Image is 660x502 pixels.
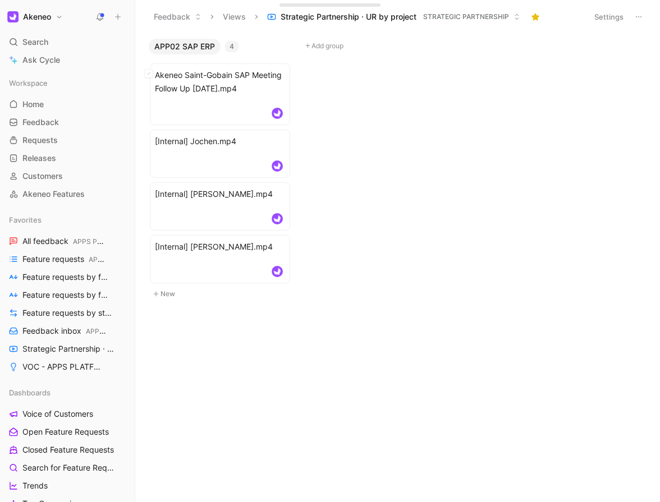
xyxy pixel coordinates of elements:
[22,171,63,182] span: Customers
[22,117,59,128] span: Feedback
[4,384,130,401] div: Dashboards
[301,39,453,53] button: Add group
[4,358,130,375] a: VOC - APPS PLATFORM
[22,307,112,319] span: Feature requests by status
[4,287,130,303] a: Feature requests by feature
[22,135,58,146] span: Requests
[9,214,42,225] span: Favorites
[4,441,130,458] a: Closed Feature Requests
[4,251,130,268] a: Feature requestsAPPS PLATFORM
[4,132,130,149] a: Requests
[4,423,130,440] a: Open Feature Requests
[4,269,130,285] a: Feature requests by feature
[262,8,525,25] button: Strategic Partnership · UR by projectSTRATEGIC PARTNERSHIP
[73,237,130,246] span: APPS PLATFORM
[22,35,48,49] span: Search
[9,387,51,398] span: Dashboards
[4,114,130,131] a: Feedback
[4,459,130,476] a: Search for Feature Requests
[22,153,56,164] span: Releases
[89,255,145,264] span: APPS PLATFORM
[9,77,48,89] span: Workspace
[86,327,143,335] span: APPS PLATFORM
[22,325,108,337] span: Feedback inbox
[155,135,285,148] span: [Internal] Jochen.mp4
[218,8,251,25] button: Views
[22,480,48,491] span: Trends
[22,426,109,437] span: Open Feature Requests
[22,254,108,265] span: Feature requests
[149,39,221,54] button: APP02 SAP ERP
[225,41,239,52] div: 4
[589,9,629,25] button: Settings
[22,343,116,355] span: Strategic Partnership · UR by project
[272,108,283,119] img: logo
[7,11,19,22] img: Akeneo
[4,406,130,422] a: Voice of Customers
[4,9,66,25] button: AkeneoAkeneo
[281,11,416,22] span: Strategic Partnership · UR by project
[22,236,107,247] span: All feedback
[144,34,301,306] div: APP02 SAP ERP4New
[150,63,290,125] a: Akeneo Saint-Gobain SAP Meeting Follow Up [DATE].mp4logo
[22,408,93,420] span: Voice of Customers
[150,182,290,231] a: [Internal] [PERSON_NAME].mp4logo
[22,444,114,455] span: Closed Feature Requests
[4,75,130,91] div: Workspace
[4,186,130,202] a: Akeneo Features
[23,12,51,22] h1: Akeneo
[4,233,130,250] a: All feedbackAPPS PLATFORM
[150,130,290,178] a: [Internal] Jochen.mp4logo
[4,52,130,68] a: Ask Cycle
[4,323,130,339] a: Feedback inboxAPPS PLATFORM
[22,99,44,110] span: Home
[154,41,215,52] span: APP02 SAP ERP
[22,188,85,200] span: Akeneo Features
[4,477,130,494] a: Trends
[4,305,130,321] a: Feature requests by status
[22,271,112,283] span: Feature requests by feature
[272,213,283,224] img: logo
[150,235,290,283] a: [Internal] [PERSON_NAME].mp4logo
[149,8,207,25] button: Feedback
[155,68,285,95] span: Akeneo Saint-Gobain SAP Meeting Follow Up [DATE].mp4
[155,240,285,254] span: [Internal] [PERSON_NAME].mp4
[22,53,60,67] span: Ask Cycle
[22,361,103,372] span: VOC - APPS PLATFORM
[149,287,297,301] button: New
[272,160,283,172] img: logo
[272,266,283,277] img: logo
[22,289,112,301] span: Feature requests by feature
[423,11,509,22] span: STRATEGIC PARTNERSHIP
[4,168,130,185] a: Customers
[155,187,285,201] span: [Internal] [PERSON_NAME].mp4
[4,211,130,228] div: Favorites
[4,340,130,357] a: Strategic Partnership · UR by project
[4,34,130,50] div: Search
[4,150,130,167] a: Releases
[4,96,130,113] a: Home
[22,462,116,473] span: Search for Feature Requests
